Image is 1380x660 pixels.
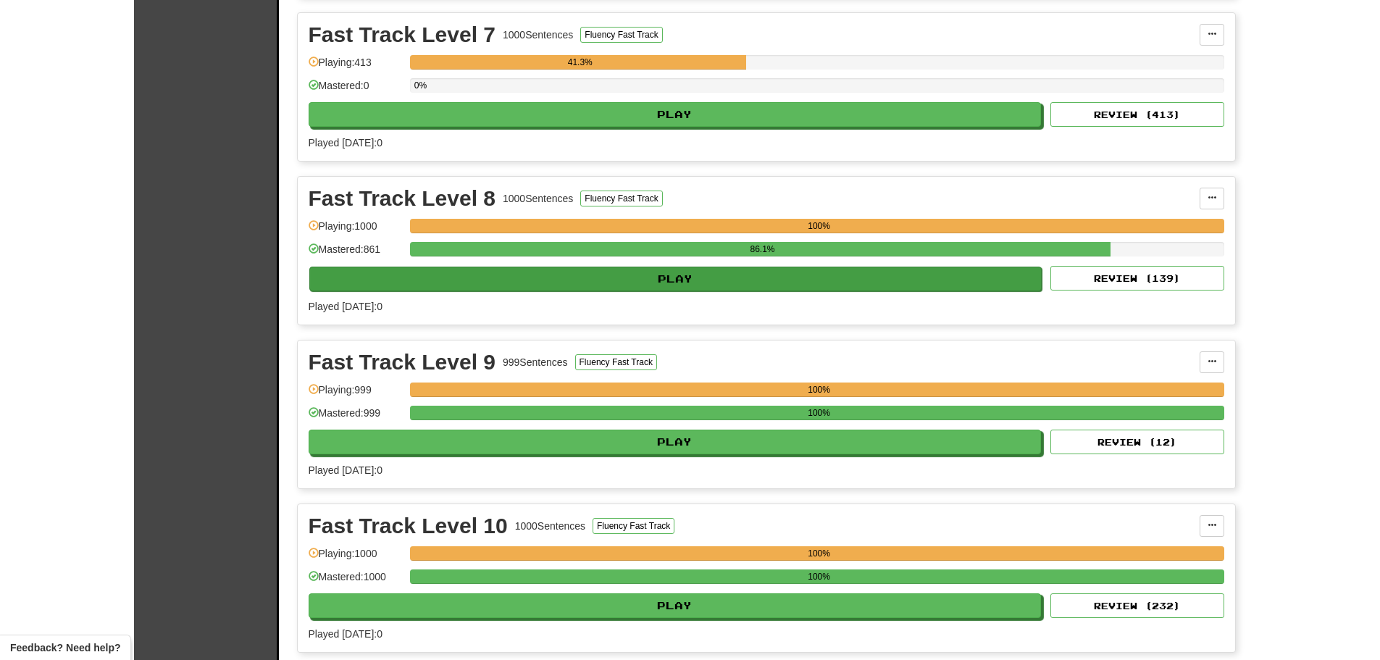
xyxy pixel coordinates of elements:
[309,102,1042,127] button: Play
[414,219,1224,233] div: 100%
[414,383,1224,397] div: 100%
[503,28,573,42] div: 1000 Sentences
[309,137,382,149] span: Played [DATE]: 0
[10,640,120,655] span: Open feedback widget
[1050,102,1224,127] button: Review (413)
[503,191,573,206] div: 1000 Sentences
[309,628,382,640] span: Played [DATE]: 0
[1050,266,1224,291] button: Review (139)
[309,55,403,79] div: Playing: 413
[414,55,746,70] div: 41.3%
[309,569,403,593] div: Mastered: 1000
[309,219,403,243] div: Playing: 1000
[309,267,1042,291] button: Play
[309,242,403,266] div: Mastered: 861
[309,351,496,373] div: Fast Track Level 9
[309,188,496,209] div: Fast Track Level 8
[593,518,674,534] button: Fluency Fast Track
[414,546,1224,561] div: 100%
[309,546,403,570] div: Playing: 1000
[309,78,403,102] div: Mastered: 0
[309,301,382,312] span: Played [DATE]: 0
[1050,593,1224,618] button: Review (232)
[575,354,657,370] button: Fluency Fast Track
[414,569,1224,584] div: 100%
[309,464,382,476] span: Played [DATE]: 0
[309,383,403,406] div: Playing: 999
[309,593,1042,618] button: Play
[1050,430,1224,454] button: Review (12)
[503,355,568,369] div: 999 Sentences
[414,406,1224,420] div: 100%
[309,24,496,46] div: Fast Track Level 7
[414,242,1111,256] div: 86.1%
[309,406,403,430] div: Mastered: 999
[580,27,662,43] button: Fluency Fast Track
[515,519,585,533] div: 1000 Sentences
[580,191,662,206] button: Fluency Fast Track
[309,430,1042,454] button: Play
[309,515,508,537] div: Fast Track Level 10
